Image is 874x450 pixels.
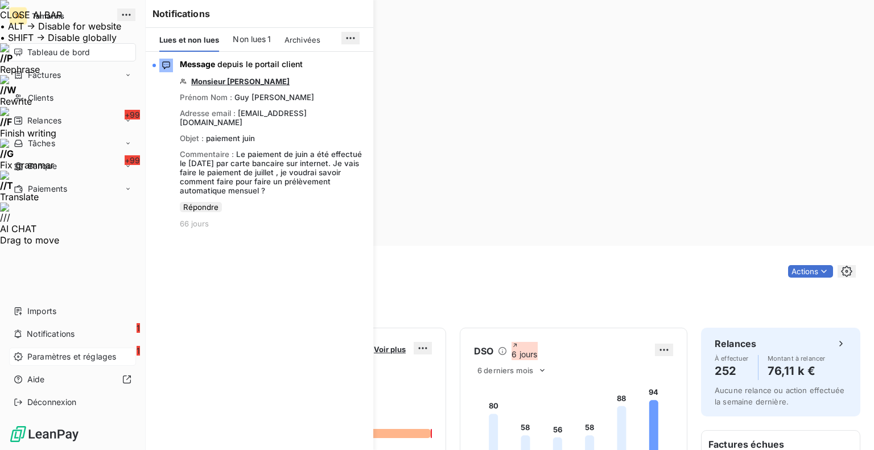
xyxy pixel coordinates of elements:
span: Voir plus [374,345,406,354]
span: À effectuer [715,355,749,362]
span: 6 derniers mois [477,366,533,375]
span: Déconnexion [27,397,77,408]
a: Aide [9,370,136,389]
span: Aucune relance ou action effectuée la semaine dernière. [715,386,844,406]
span: Imports [27,305,56,317]
h4: 252 [715,362,749,380]
button: Voir plus [370,344,409,354]
img: Logo LeanPay [9,425,80,443]
h6: Relances [715,337,756,350]
span: Paramètres et réglages [27,351,116,362]
span: Aide [27,374,45,385]
span: Notifications [27,328,75,340]
h6: DSO [474,344,493,358]
button: Actions [788,265,833,278]
h4: 76,11 k € [768,362,826,380]
iframe: Intercom live chat [835,411,863,439]
span: Montant à relancer [768,355,826,362]
span: 6 jours [512,342,537,360]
